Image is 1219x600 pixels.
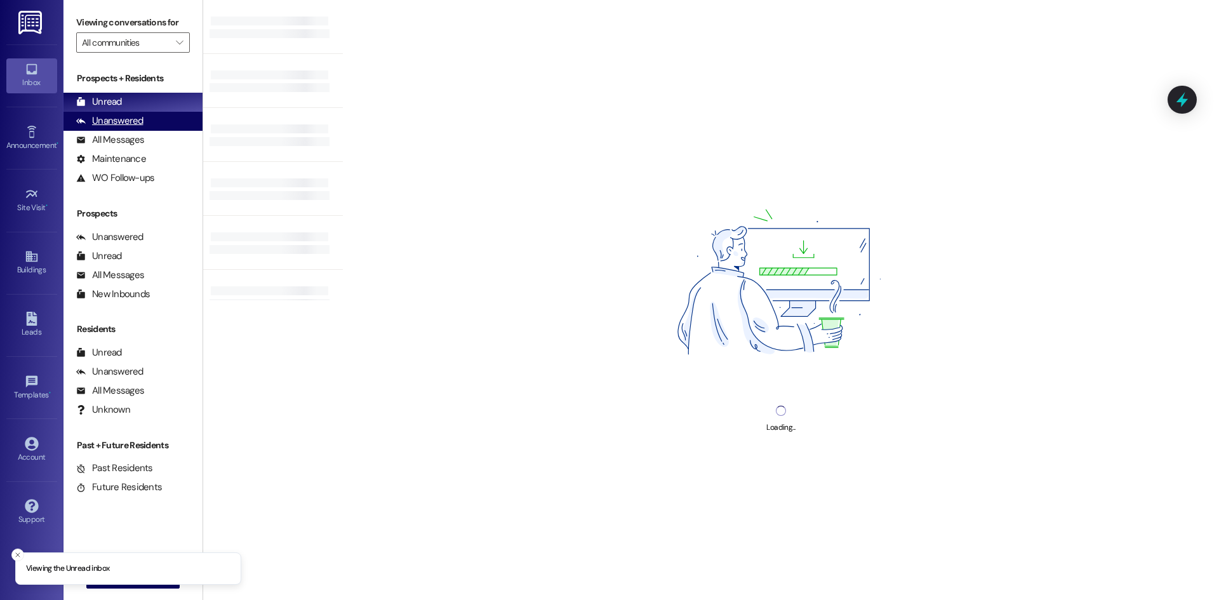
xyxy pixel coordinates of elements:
[6,371,57,405] a: Templates •
[6,308,57,342] a: Leads
[63,72,203,85] div: Prospects + Residents
[76,462,153,475] div: Past Residents
[26,563,109,575] p: Viewing the Unread inbox
[6,495,57,530] a: Support
[76,384,144,397] div: All Messages
[76,403,130,417] div: Unknown
[46,201,48,210] span: •
[6,433,57,467] a: Account
[82,32,170,53] input: All communities
[76,346,122,359] div: Unread
[11,549,24,561] button: Close toast
[76,365,143,378] div: Unanswered
[76,95,122,109] div: Unread
[76,171,154,185] div: WO Follow-ups
[76,13,190,32] label: Viewing conversations for
[57,139,58,148] span: •
[76,481,162,494] div: Future Residents
[76,152,146,166] div: Maintenance
[63,323,203,336] div: Residents
[6,246,57,280] a: Buildings
[76,114,143,128] div: Unanswered
[49,389,51,397] span: •
[6,58,57,93] a: Inbox
[76,250,122,263] div: Unread
[18,11,44,34] img: ResiDesk Logo
[76,288,150,301] div: New Inbounds
[6,183,57,218] a: Site Visit •
[76,133,144,147] div: All Messages
[63,439,203,452] div: Past + Future Residents
[76,269,144,282] div: All Messages
[76,230,143,244] div: Unanswered
[63,207,203,220] div: Prospects
[766,421,795,434] div: Loading...
[176,37,183,48] i: 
